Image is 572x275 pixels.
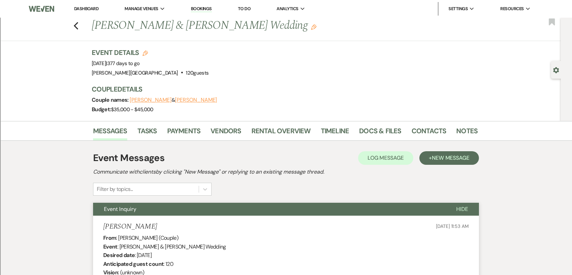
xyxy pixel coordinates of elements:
[191,6,212,12] a: Bookings
[29,2,54,16] img: Weven Logo
[125,5,158,12] span: Manage Venues
[500,5,524,12] span: Resources
[448,5,468,12] span: Settings
[238,6,250,12] a: To Do
[74,6,98,12] a: Dashboard
[277,5,298,12] span: Analytics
